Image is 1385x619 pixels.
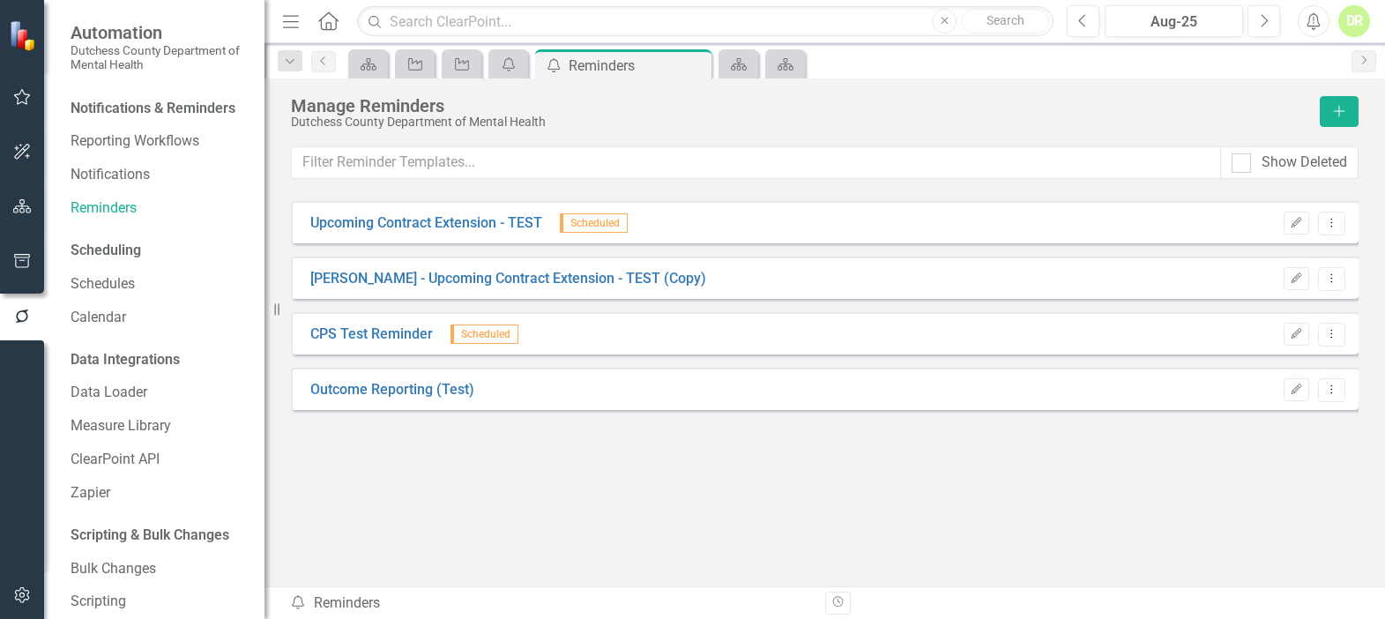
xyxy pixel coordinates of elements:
a: [PERSON_NAME] - Upcoming Contract Extension - TEST (Copy) [310,269,706,289]
button: Aug-25 [1105,5,1243,37]
a: CPS Test Reminder [310,324,433,345]
input: Filter Reminder Templates... [291,146,1221,179]
span: Scheduled [560,213,628,233]
span: Scheduled [450,324,518,344]
img: ClearPoint Strategy [9,20,40,51]
div: Scheduling [71,241,141,261]
div: Dutchess County Department of Mental Health [291,116,1311,129]
button: Search [961,9,1049,34]
iframe: Intercom live chat [1325,559,1367,601]
button: DR [1338,5,1370,37]
a: Scripting [71,592,247,612]
a: Reminders [71,198,247,219]
a: Outcome Reporting (Test) [310,380,474,400]
div: Data Integrations [71,350,180,370]
div: Scripting & Bulk Changes [71,526,229,546]
span: Automation [71,22,247,43]
input: Search ClearPoint... [357,6,1054,37]
div: Manage Reminders [291,96,1311,116]
div: Aug-25 [1111,11,1237,33]
div: Reminders [569,55,707,77]
div: Show Deleted [1262,153,1347,173]
a: Bulk Changes [71,559,247,579]
a: Calendar [71,308,247,328]
span: Search [987,13,1024,27]
a: Measure Library [71,416,247,436]
small: Dutchess County Department of Mental Health [71,43,247,72]
a: Notifications [71,165,247,185]
a: Zapier [71,483,247,503]
a: Data Loader [71,383,247,403]
a: Upcoming Contract Extension - TEST [310,213,542,234]
a: ClearPoint API [71,450,247,470]
a: Reporting Workflows [71,131,247,152]
div: Reminders [289,593,811,614]
div: Notifications & Reminders [71,99,235,119]
a: Schedules [71,274,247,295]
